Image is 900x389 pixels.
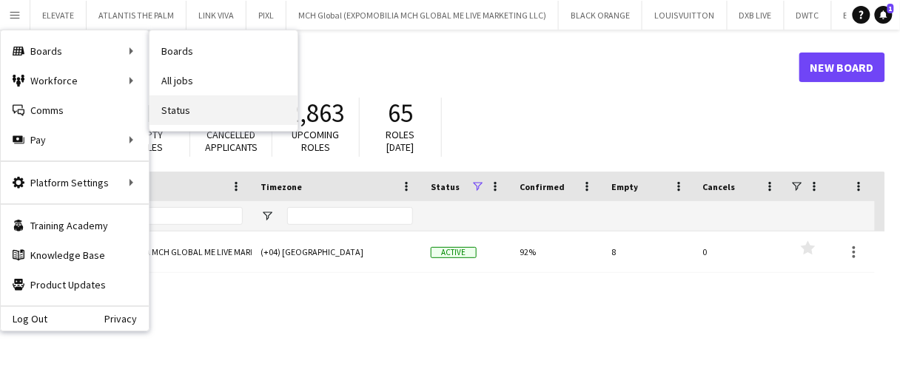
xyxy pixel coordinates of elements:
span: Roles [DATE] [386,128,415,154]
button: LINK VIVA [187,1,246,30]
input: Board name Filter Input [61,207,243,225]
a: Product Updates [1,270,149,300]
span: 65 [388,97,413,129]
a: Log Out [1,313,47,325]
div: 0 [694,231,786,272]
button: DXB LIVE [728,1,785,30]
span: Empty [611,181,638,192]
a: Knowledge Base [1,240,149,270]
a: MCH Global (EXPOMOBILIA MCH GLOBAL ME LIVE MARKETING LLC) [35,231,243,273]
a: 1 [875,6,893,24]
span: Cancels [703,181,736,192]
a: Privacy [104,313,149,325]
a: Training Academy [1,211,149,240]
a: Comms [1,95,149,125]
button: DWTC [785,1,832,30]
input: Timezone Filter Input [287,207,413,225]
a: New Board [799,53,885,82]
span: Confirmed [520,181,565,192]
span: Status [431,181,460,192]
div: Pay [1,125,149,155]
button: Open Filter Menu [261,209,274,223]
a: All jobs [150,66,298,95]
span: 2,863 [287,97,344,129]
button: PIXL [246,1,286,30]
button: LOUIS VUITTON [642,1,728,30]
span: Cancelled applicants [205,128,258,154]
span: Upcoming roles [292,128,340,154]
div: Workforce [1,66,149,95]
a: Boards [150,36,298,66]
div: (+04) [GEOGRAPHIC_DATA] [252,231,422,272]
span: 1 [887,4,894,13]
span: Active [431,247,477,258]
span: Timezone [261,181,302,192]
h1: Boards [26,56,799,78]
button: BLACK ORANGE [559,1,642,30]
div: 92% [511,231,602,272]
div: 8 [602,231,694,272]
button: ELEVATE [30,1,87,30]
a: Status [150,95,298,125]
button: MCH Global (EXPOMOBILIA MCH GLOBAL ME LIVE MARKETING LLC) [286,1,559,30]
div: Platform Settings [1,168,149,197]
button: ATLANTIS THE PALM [87,1,187,30]
div: Boards [1,36,149,66]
